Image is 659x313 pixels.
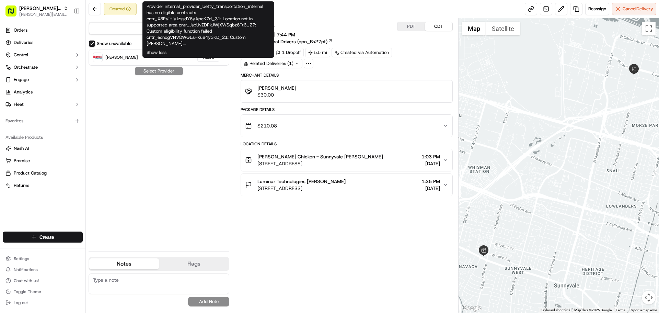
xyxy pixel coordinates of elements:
span: Nash AI [14,145,29,152]
span: [PERSON_NAME] [257,85,296,91]
span: Fleet [14,101,24,108]
button: Keyboard shortcuts [541,308,570,313]
a: 💻API Documentation [55,151,113,163]
button: Notes [89,258,159,269]
button: Luminar Technologies [PERSON_NAME][STREET_ADDRESS]1:35 PM[DATE] [241,174,452,196]
span: Luminar Technologies [PERSON_NAME] [257,178,346,185]
span: Knowledge Base [14,154,53,160]
span: Toggle Theme [14,289,41,294]
button: CDT [425,22,452,31]
button: [PERSON_NAME] Transportation[PERSON_NAME][EMAIL_ADDRESS][DOMAIN_NAME] [3,3,71,19]
div: 📗 [7,154,12,160]
a: Powered byPylon [48,170,83,176]
span: Control [14,52,28,58]
img: 8571987876998_91fb9ceb93ad5c398215_72.jpg [14,66,27,78]
button: Control [3,49,83,60]
span: Map data ©2025 Google [574,308,612,312]
span: Chat with us! [14,278,39,283]
a: Deliveries [3,37,83,48]
button: Toggle fullscreen view [642,22,656,35]
span: API Documentation [65,154,110,160]
div: We're available if you need us! [31,72,94,78]
img: Google [460,304,483,313]
div: 1 Dropoff [273,48,304,57]
button: Orchestrate [3,62,83,73]
span: Reassign [588,6,606,12]
button: Show satellite imagery [486,22,520,35]
div: 5.5 mi [305,48,330,57]
button: Product Catalog [3,168,83,179]
span: Log out [14,300,28,305]
a: Product Catalog [5,170,80,176]
button: [PERSON_NAME] Transportation [19,5,61,12]
button: Engage [3,74,83,85]
button: Log out [3,298,83,308]
div: Strategy: [241,38,333,45]
span: Internal Drivers (opn_Bs27pt) [263,38,327,45]
a: Created via Automation [332,48,392,57]
a: Promise [5,158,80,164]
button: Chat with us! [3,276,83,286]
button: Quotes [89,23,229,34]
span: Orders [14,27,27,33]
div: Provider internal_provider_betty_transportation_internal has no eligible contracts cntr_X3PyiHiyJ... [147,3,270,47]
button: [PERSON_NAME][EMAIL_ADDRESS][DOMAIN_NAME] [19,12,68,17]
input: Got a question? Start typing here... [18,44,124,52]
span: Notifications [14,267,38,272]
p: Welcome 👋 [7,27,125,38]
div: Package Details [241,107,452,112]
span: Engage [14,77,29,83]
span: Pylon [68,170,83,176]
a: Open this area in Google Maps (opens a new window) [460,304,483,313]
span: [STREET_ADDRESS] [257,160,383,167]
a: Orders [3,25,83,36]
span: [DATE] [61,107,75,112]
button: Create [3,232,83,243]
div: Merchant Details [241,72,452,78]
span: Deliveries [14,40,33,46]
span: [DATE] [421,185,440,192]
span: • [57,125,59,131]
button: $210.08 [241,115,452,137]
button: Promise [3,155,83,166]
span: Orchestrate [14,64,38,70]
span: Cancel Delivery [623,6,653,12]
span: [PERSON_NAME] [21,107,56,112]
button: [PERSON_NAME] Chicken - Sunnyvale [PERSON_NAME][STREET_ADDRESS]1:03 PM[DATE] [241,149,452,171]
a: Analytics [3,87,83,98]
span: [PERSON_NAME] [21,125,56,131]
button: Reassign [585,3,609,15]
button: Nash AI [3,143,83,154]
a: 📗Knowledge Base [4,151,55,163]
div: Available Products [3,132,83,143]
div: Location Details [241,141,452,147]
span: Create [39,234,54,241]
label: Show unavailable [97,41,131,47]
span: Returns [14,182,29,189]
div: Favorites [3,115,83,126]
button: Map camera controls [642,291,656,304]
span: Settings [14,256,29,261]
button: CancelDelivery [612,3,656,15]
a: Internal Drivers (opn_Bs27pt) [263,38,333,45]
img: Betty Drivers [93,53,102,62]
span: [DATE] 7:44 PM [261,32,295,38]
div: Past conversations [7,89,46,95]
button: PDT [397,22,425,31]
div: 💻 [58,154,63,160]
button: Flags [159,258,229,269]
button: See all [106,88,125,96]
a: Terms (opens in new tab) [616,308,625,312]
button: Fleet [3,99,83,110]
div: Related Deliveries (1) [241,59,302,68]
span: Promise [14,158,30,164]
div: Created [104,3,137,15]
span: $210.08 [257,122,277,129]
span: [DATE] [421,160,440,167]
span: [PERSON_NAME] [105,55,138,60]
button: Show less [147,49,166,56]
img: Jeff Sasse [7,100,18,111]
